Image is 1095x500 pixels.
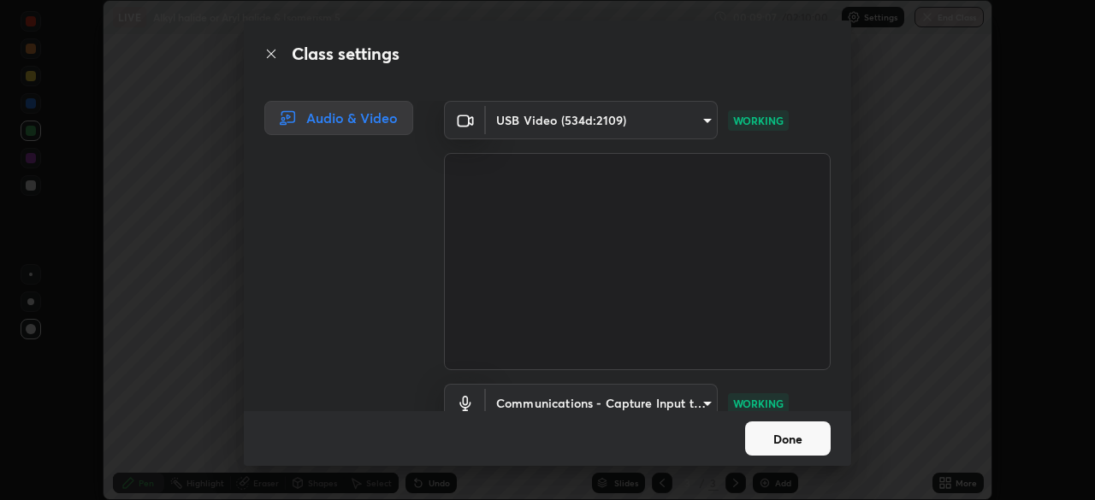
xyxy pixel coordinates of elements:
[292,41,400,67] h2: Class settings
[486,101,718,139] div: USB Video (534d:2109)
[733,396,784,411] p: WORKING
[745,421,831,456] button: Done
[486,384,718,422] div: USB Video (534d:2109)
[733,113,784,128] p: WORKING
[264,101,413,135] div: Audio & Video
